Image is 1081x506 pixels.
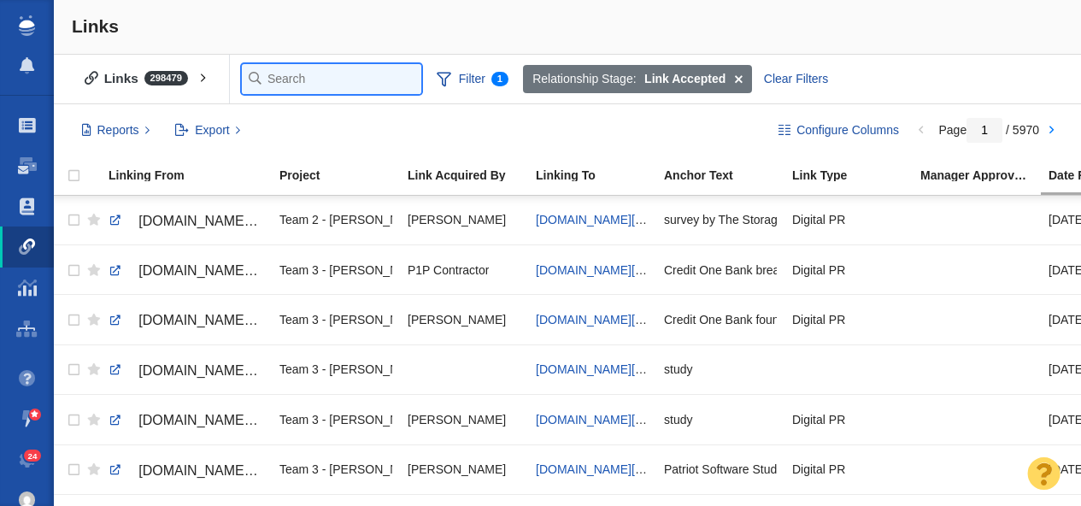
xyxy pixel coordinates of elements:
span: Digital PR [792,312,845,327]
td: Digital PR [784,444,913,494]
div: Anchor Text [664,169,790,181]
img: buzzstream_logo_iconsimple.png [19,15,34,36]
div: Team 2 - [PERSON_NAME] | [PERSON_NAME] | [PERSON_NAME]\The Storage Center\The Storage Center - Di... [279,202,392,238]
a: Linking To [536,169,662,184]
span: Digital PR [792,262,845,278]
a: [DOMAIN_NAME][URL] [109,207,264,236]
a: Link Type [792,169,919,184]
a: [DOMAIN_NAME][URL] [536,362,662,376]
button: Export [166,116,250,145]
span: [PERSON_NAME] [408,312,506,327]
span: [PERSON_NAME] [408,462,506,477]
div: Patriot Software Study: Best States to Start a Business in [DATE] [664,451,777,488]
div: study [664,351,777,388]
div: Credit One Bank found that 20% of Gen Z and Millennial daters want dating apps to help people ind... [664,301,777,338]
span: [DOMAIN_NAME][URL] [138,214,283,228]
div: Clear Filters [754,65,837,94]
span: Configure Columns [796,121,899,139]
div: Credit One Bank breadown of how users see credit scores [664,251,777,288]
div: Team 3 - [PERSON_NAME] | Summer | [PERSON_NAME]\Credit One Bank\Credit One - Digital PR - The Soc... [279,301,392,338]
div: Linking To [536,169,662,181]
div: survey by The Storage Center [664,202,777,238]
span: [PERSON_NAME] [408,212,506,227]
span: Digital PR [792,462,845,477]
span: [DOMAIN_NAME][URL] [138,463,283,478]
td: Kyle Ochsner [400,196,528,245]
a: [DOMAIN_NAME][URL] [536,263,662,277]
a: Anchor Text [664,169,790,184]
div: Project [279,169,406,181]
a: [DOMAIN_NAME][URL] [109,306,264,335]
div: Team 3 - [PERSON_NAME] | Summer | [PERSON_NAME]\Patriot Software\Patriot Software - Digital PR - ... [279,451,392,488]
span: [DOMAIN_NAME][URL] [138,263,283,278]
div: Team 3 - [PERSON_NAME] | Summer | [PERSON_NAME]\Credit One Bank\Credit One Bank - Digital PR - Ge... [279,401,392,438]
a: [DOMAIN_NAME][URL] [536,313,662,327]
div: Link Acquired By [408,169,534,181]
button: Reports [72,116,160,145]
a: [DOMAIN_NAME][URL] [536,462,662,476]
span: Export [195,121,229,139]
div: Team 3 - [PERSON_NAME] | Summer | [PERSON_NAME]\Credit One Bank\Credit One Bank - Digital PR - Ge... [279,351,392,388]
a: [DOMAIN_NAME][URL] [536,413,662,427]
span: Links [72,16,119,36]
td: Digital PR [784,245,913,295]
span: [DOMAIN_NAME][URL] [138,363,283,378]
div: Linking From [109,169,278,181]
td: Digital PR [784,395,913,444]
a: [DOMAIN_NAME][URL] [109,256,264,285]
div: study [664,401,777,438]
a: Linking From [109,169,278,184]
span: Digital PR [792,412,845,427]
td: Taylor Tomita [400,444,528,494]
strong: Link Accepted [644,70,726,88]
td: P1P Contractor [400,245,528,295]
a: Manager Approved Link? [920,169,1047,184]
div: Team 3 - [PERSON_NAME] | Summer | [PERSON_NAME]\Credit One Bank\Credit One - Digital PR - The Soc... [279,251,392,288]
a: [DOMAIN_NAME][URL] [536,213,662,227]
span: Page / 5970 [938,123,1039,137]
span: Relationship Stage: [532,70,636,88]
div: Link Type [792,169,919,181]
span: P1P Contractor [408,262,489,278]
span: 24 [24,450,42,462]
span: 1 [491,72,508,86]
span: Filter [427,63,518,96]
span: [PERSON_NAME] [408,412,506,427]
td: Digital PR [784,295,913,344]
a: [DOMAIN_NAME][URL] [109,456,264,485]
button: Configure Columns [769,116,909,145]
td: Digital PR [784,196,913,245]
span: Digital PR [792,212,845,227]
input: Search [242,64,421,94]
a: Link Acquired By [408,169,534,184]
span: [DOMAIN_NAME][URL] [138,413,283,427]
span: [DOMAIN_NAME][URL] [138,313,283,327]
span: Reports [97,121,139,139]
div: Manager Approved Link? [920,169,1047,181]
a: [DOMAIN_NAME][URL] [109,356,264,385]
td: Taylor Tomita [400,295,528,344]
a: [DOMAIN_NAME][URL] [109,406,264,435]
td: Kyle Ochsner [400,395,528,444]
